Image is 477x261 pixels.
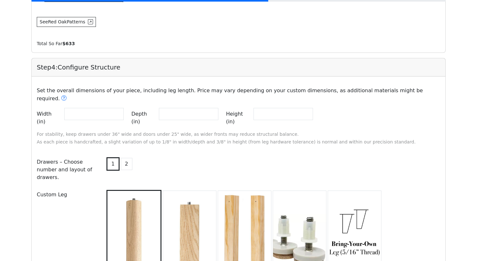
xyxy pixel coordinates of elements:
[37,108,62,128] label: Width (in)
[37,41,75,46] small: Total So Far
[121,158,132,170] button: 2
[33,156,101,184] div: Drawers – Choose number and layout of drawers.
[37,63,440,71] h5: Step 4 : Configure Structure
[37,139,416,144] small: As each piece is handcrafted, a slight variation of up to 1/8" in width/depth and 3/8" in height ...
[106,157,119,171] button: 1
[37,17,96,27] button: SeeRed OakPatterns
[131,108,156,128] label: Depth (in)
[37,132,299,137] small: For stability, keep drawers under 36" wide and doors under 25" wide, as wider fronts may reduce s...
[33,87,444,103] p: Set the overall dimensions of your piece, including leg length. Price may vary depending on your ...
[226,108,251,128] label: Height (in)
[62,41,75,46] b: $ 633
[61,94,67,103] button: Does a smaller size cost less?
